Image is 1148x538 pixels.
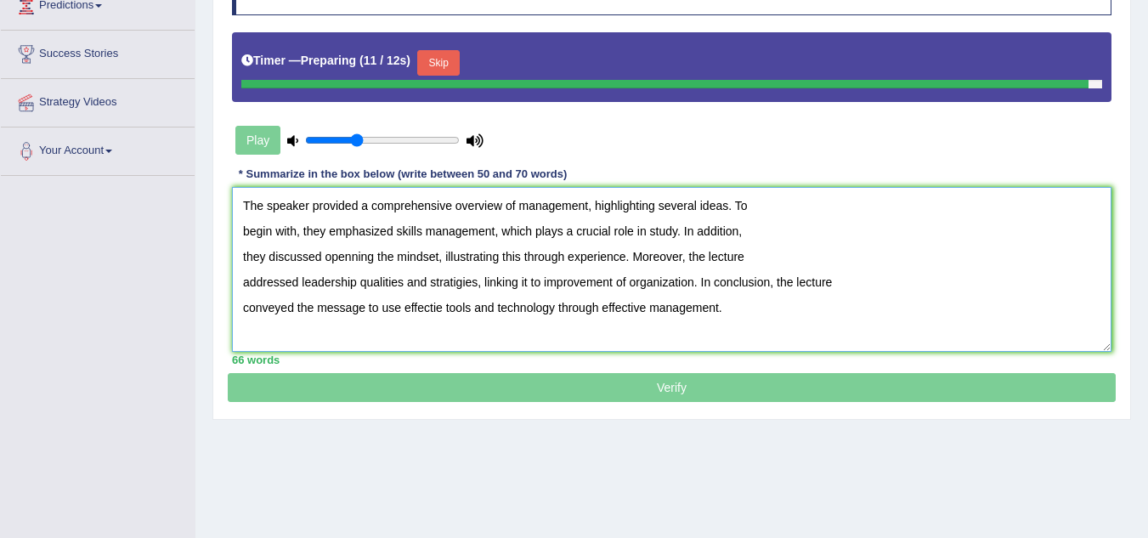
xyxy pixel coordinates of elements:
a: Success Stories [1,31,195,73]
a: Strategy Videos [1,79,195,122]
b: 11 / 12s [364,54,407,67]
div: 66 words [232,352,1111,368]
div: * Summarize in the box below (write between 50 and 70 words) [232,166,574,182]
b: Preparing [301,54,356,67]
b: ) [406,54,410,67]
button: Skip [417,50,460,76]
b: ( [359,54,364,67]
a: Your Account [1,127,195,170]
h5: Timer — [241,54,410,67]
